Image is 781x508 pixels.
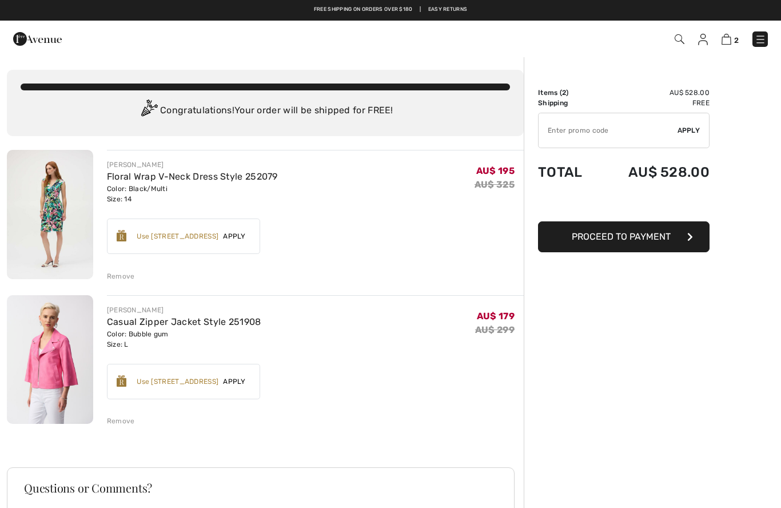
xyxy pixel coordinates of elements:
div: Color: Black/Multi Size: 14 [107,184,278,204]
img: Menu [755,34,766,45]
s: AU$ 299 [475,324,515,335]
img: Congratulation2.svg [137,100,160,122]
div: Use [STREET_ADDRESS] [137,231,218,241]
img: 1ère Avenue [13,27,62,50]
td: AU$ 528.00 [599,88,710,98]
span: Apply [678,125,700,136]
img: Floral Wrap V-Neck Dress Style 252079 [7,150,93,279]
td: AU$ 528.00 [599,153,710,192]
a: Floral Wrap V-Neck Dress Style 252079 [107,171,278,182]
td: Shipping [538,98,599,108]
img: Reward-Logo.svg [117,375,127,387]
td: Items ( ) [538,88,599,98]
h3: Questions or Comments? [24,482,497,494]
div: Congratulations! Your order will be shipped for FREE! [21,100,510,122]
img: Reward-Logo.svg [117,230,127,241]
a: 1ère Avenue [13,33,62,43]
span: 2 [562,89,566,97]
img: Search [675,34,684,44]
s: AU$ 325 [475,179,515,190]
a: Easy Returns [428,6,468,14]
img: Shopping Bag [722,34,731,45]
div: Remove [107,271,135,281]
div: Remove [107,416,135,426]
div: Use [STREET_ADDRESS] [137,376,218,387]
input: Promo code [539,113,678,148]
div: [PERSON_NAME] [107,160,278,170]
td: Free [599,98,710,108]
td: Total [538,153,599,192]
span: AU$ 195 [476,165,515,176]
iframe: PayPal [538,192,710,217]
span: 2 [734,36,739,45]
span: | [420,6,421,14]
div: [PERSON_NAME] [107,305,261,315]
span: Proceed to Payment [572,231,671,242]
img: My Info [698,34,708,45]
a: Casual Zipper Jacket Style 251908 [107,316,261,327]
div: Color: Bubble gum Size: L [107,329,261,350]
a: Free shipping on orders over $180 [314,6,413,14]
a: 2 [722,32,739,46]
span: AU$ 179 [477,311,515,322]
img: Casual Zipper Jacket Style 251908 [7,295,93,424]
span: Apply [218,231,250,241]
button: Proceed to Payment [538,221,710,252]
span: Apply [218,376,250,387]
